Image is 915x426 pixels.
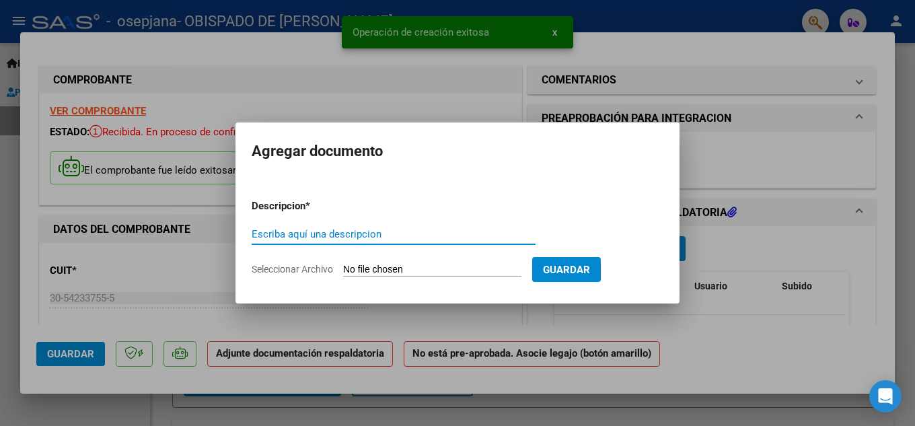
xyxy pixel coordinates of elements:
[532,257,601,282] button: Guardar
[252,264,333,275] span: Seleccionar Archivo
[543,264,590,276] span: Guardar
[869,380,902,413] div: Open Intercom Messenger
[252,139,663,164] h2: Agregar documento
[252,199,375,214] p: Descripcion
